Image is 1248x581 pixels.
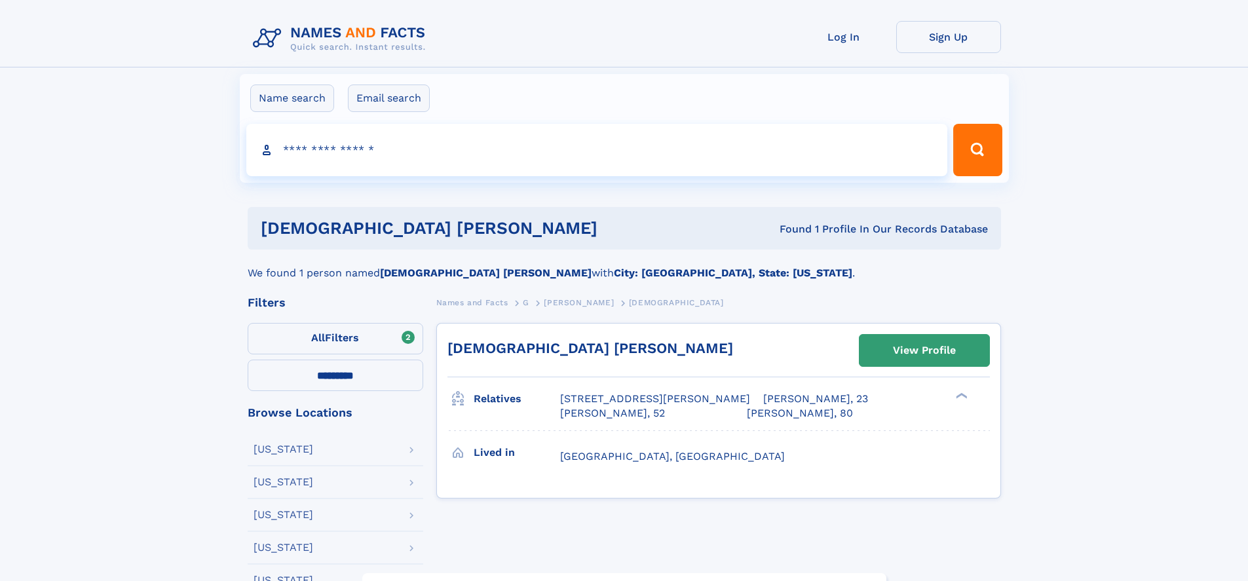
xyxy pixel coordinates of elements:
a: G [523,294,529,310]
div: [US_STATE] [254,542,313,553]
div: View Profile [893,335,956,365]
div: [US_STATE] [254,477,313,487]
div: [US_STATE] [254,444,313,455]
a: [PERSON_NAME], 80 [747,406,853,421]
label: Filters [248,323,423,354]
a: Log In [791,21,896,53]
h3: Lived in [474,441,560,464]
label: Email search [348,84,430,112]
div: Found 1 Profile In Our Records Database [689,222,988,236]
img: Logo Names and Facts [248,21,436,56]
a: Sign Up [896,21,1001,53]
a: [PERSON_NAME], 23 [763,392,868,406]
span: All [311,331,325,344]
div: ❯ [953,392,968,400]
div: We found 1 person named with . [248,250,1001,281]
a: View Profile [860,335,989,366]
a: [PERSON_NAME], 52 [560,406,665,421]
button: Search Button [953,124,1002,176]
span: [PERSON_NAME] [544,298,614,307]
a: [PERSON_NAME] [544,294,614,310]
span: G [523,298,529,307]
b: [DEMOGRAPHIC_DATA] [PERSON_NAME] [380,267,592,279]
a: [DEMOGRAPHIC_DATA] [PERSON_NAME] [447,340,733,356]
h1: [DEMOGRAPHIC_DATA] [PERSON_NAME] [261,220,689,236]
label: Name search [250,84,334,112]
div: [US_STATE] [254,510,313,520]
a: Names and Facts [436,294,508,310]
span: [GEOGRAPHIC_DATA], [GEOGRAPHIC_DATA] [560,450,785,462]
div: Browse Locations [248,407,423,419]
a: [STREET_ADDRESS][PERSON_NAME] [560,392,750,406]
h3: Relatives [474,388,560,410]
b: City: [GEOGRAPHIC_DATA], State: [US_STATE] [614,267,852,279]
input: search input [246,124,948,176]
div: Filters [248,297,423,309]
span: [DEMOGRAPHIC_DATA] [629,298,724,307]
